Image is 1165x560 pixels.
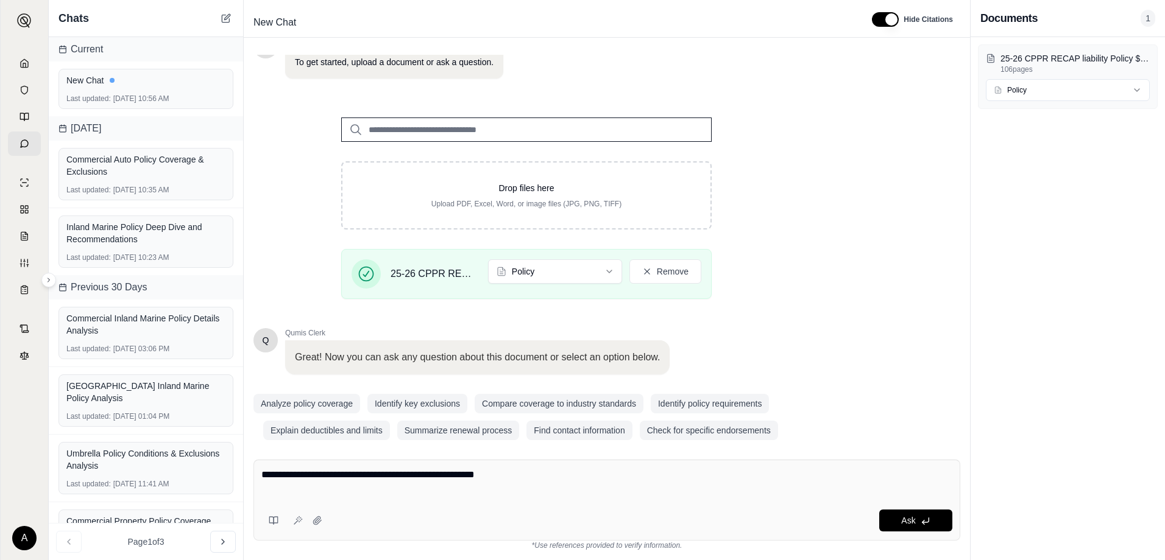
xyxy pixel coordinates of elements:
button: 25-26 CPPR RECAP liability Policy $13,831.pdf106pages [986,52,1150,74]
div: Commercial Property Policy Coverage Review [66,515,225,539]
a: Claim Coverage [8,224,41,248]
a: Coverage Table [8,278,41,302]
a: Prompt Library [8,105,41,129]
h3: Documents [980,10,1038,27]
button: Analyze policy coverage [253,394,360,413]
div: [DATE] 10:23 AM [66,253,225,262]
div: *Use references provided to verify information. [253,541,960,550]
div: Current [49,37,243,61]
button: Expand sidebar [12,9,37,33]
div: [GEOGRAPHIC_DATA] Inland Marine Policy Analysis [66,380,225,404]
button: Expand sidebar [41,273,56,287]
div: [DATE] 10:35 AM [66,185,225,195]
p: 25-26 CPPR RECAP liability Policy $13,831.pdf [1000,52,1150,65]
p: 106 pages [1000,65,1150,74]
button: Check for specific endorsements [640,421,778,440]
a: Documents Vault [8,78,41,102]
button: Find contact information [526,421,632,440]
a: Home [8,51,41,75]
span: New Chat [249,13,301,32]
span: Page 1 of 3 [128,536,165,548]
a: Policy Comparisons [8,197,41,222]
div: New Chat [66,74,225,86]
span: Hello [263,334,269,346]
div: [DATE] 10:56 AM [66,94,225,103]
a: Single Policy [8,170,41,195]
div: Inland Marine Policy Deep Dive and Recommendations [66,221,225,245]
p: Great! Now you can ask any question about this document or select an option below. [295,350,660,365]
span: 25-26 CPPR RECAP liability Policy $13,831.pdf [391,267,478,281]
p: Drop files here [362,182,691,194]
div: A [12,526,37,550]
button: Compare coverage to industry standards [475,394,643,413]
div: Umbrella Policy Conditions & Exclusions Analysis [66,447,225,472]
button: Remove [629,259,701,284]
span: Ask [901,516,915,525]
button: Identify policy requirements [651,394,769,413]
div: [DATE] 03:06 PM [66,344,225,354]
p: To get started, upload a document or ask a question. [295,56,494,69]
button: Explain deductibles and limits [263,421,390,440]
div: [DATE] 11:41 AM [66,479,225,489]
span: Last updated: [66,185,111,195]
div: Previous 30 Days [49,275,243,299]
div: [DATE] [49,116,243,141]
span: Chats [58,10,89,27]
span: Last updated: [66,344,111,354]
span: Last updated: [66,94,111,103]
span: Qumis Clerk [285,328,670,338]
p: Upload PDF, Excel, Word, or image files (JPG, PNG, TIFF) [362,199,691,209]
span: 1 [1141,10,1155,27]
a: Chat [8,131,41,156]
div: Commercial Inland Marine Policy Details Analysis [66,312,225,337]
span: Hide Citations [904,15,953,24]
button: New Chat [219,11,233,26]
button: Identify key exclusions [367,394,467,413]
a: Contract Analysis [8,317,41,341]
a: Custom Report [8,251,41,275]
img: Expand sidebar [17,13,32,28]
span: Last updated: [66,253,111,262]
div: [DATE] 01:04 PM [66,411,225,421]
span: Last updated: [66,479,111,489]
button: Ask [879,509,952,531]
div: Commercial Auto Policy Coverage & Exclusions [66,153,225,178]
button: Summarize renewal process [397,421,520,440]
span: Last updated: [66,411,111,421]
a: Legal Search Engine [8,343,41,368]
div: Edit Title [249,13,857,32]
